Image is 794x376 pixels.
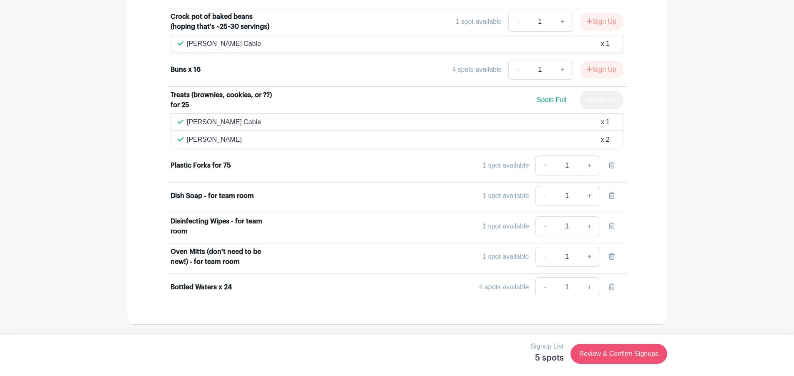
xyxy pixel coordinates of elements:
div: 1 spot available [482,160,529,170]
div: 1 spot available [482,252,529,262]
a: + [579,155,600,175]
a: - [535,277,555,297]
div: x 1 [601,39,610,49]
button: Sign Up [580,13,623,30]
a: + [552,12,573,32]
div: Dish Soap - for team room [171,191,254,201]
div: 1 spot available [482,191,529,201]
a: - [535,216,555,236]
a: - [508,12,528,32]
div: x 2 [601,135,610,145]
div: 4 spots available [479,282,529,292]
div: 1 spot available [482,221,529,231]
div: Crock pot of baked beans (hoping that's ~25-30 servings) [171,12,274,32]
div: 4 spots available [452,65,502,75]
button: Sign Up [580,61,623,78]
div: x 1 [601,117,610,127]
a: + [579,247,600,267]
a: - [535,247,555,267]
div: Buns x 16 [171,65,201,75]
p: [PERSON_NAME] Cable [187,117,261,127]
p: [PERSON_NAME] [187,135,242,145]
a: + [579,186,600,206]
div: 1 spot available [455,17,502,27]
p: [PERSON_NAME] Cable [187,39,261,49]
a: + [552,60,573,80]
a: - [508,60,528,80]
p: Signup List [531,341,564,351]
a: - [535,186,555,206]
a: - [535,155,555,175]
div: Plastic Forks for 75 [171,160,231,170]
div: Oven Mitts (don't need to be new!) - for team room [171,247,274,267]
a: Review & Confirm Signups [570,344,667,364]
a: + [579,277,600,297]
h5: 5 spots [531,353,564,363]
div: Treats (brownies, cookies, or ??) for 25 [171,90,274,110]
div: Disinfecting Wipes - for team room [171,216,274,236]
div: Bottled Waters x 24 [171,282,232,292]
a: + [579,216,600,236]
span: Spots Full [537,96,566,103]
